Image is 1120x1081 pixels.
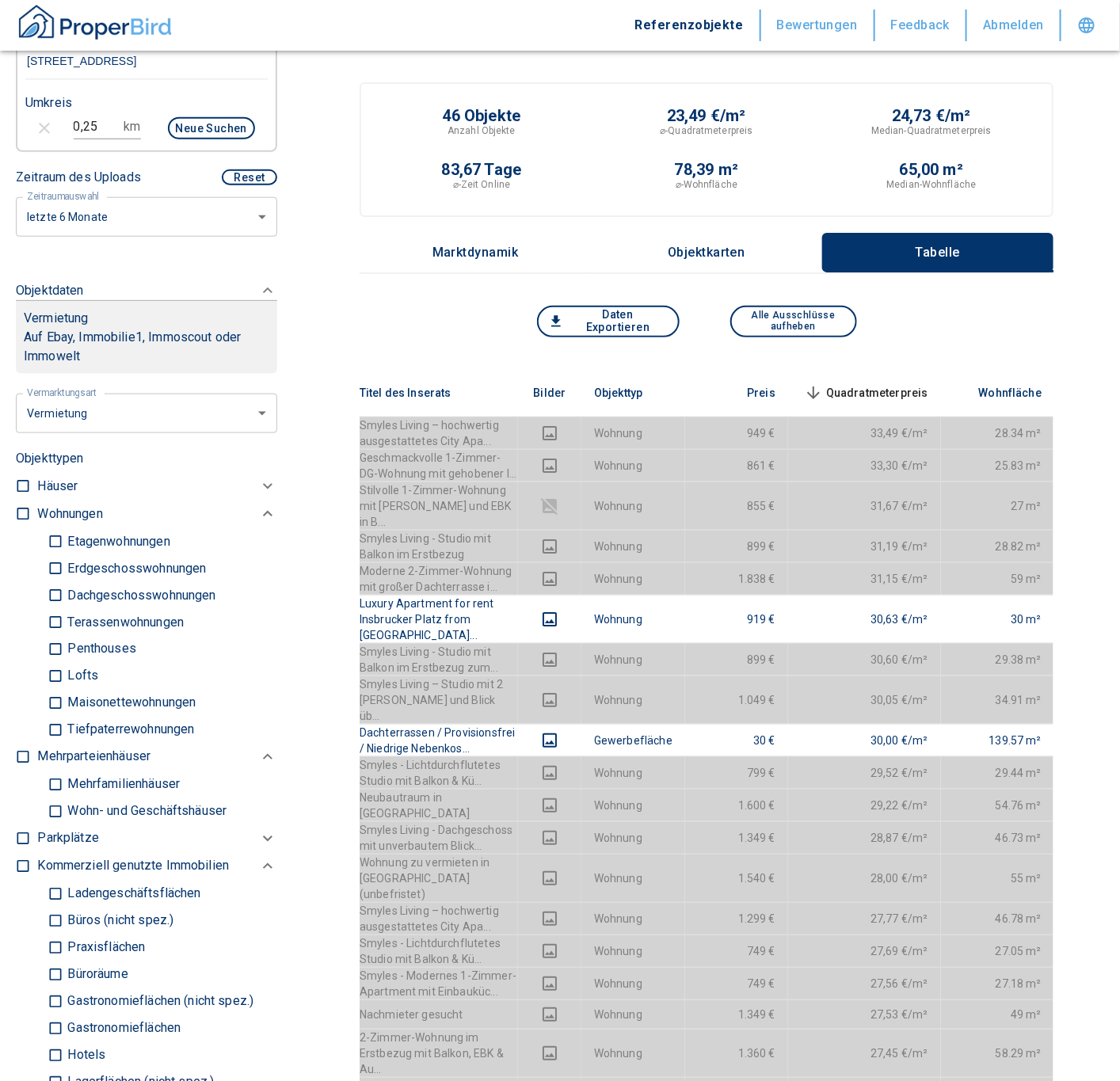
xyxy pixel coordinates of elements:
td: 27,77 €/m² [788,903,941,935]
td: Wohnung [581,756,685,789]
td: Wohnung [581,855,685,903]
th: Smyles - Modernes 1-Zimmer-Apartment mit Einbauküc... [360,968,518,1000]
button: images [531,731,569,750]
td: 139.57 m² [941,724,1055,756]
button: images [531,497,569,516]
p: Wohn- und Geschäftshäuser [63,805,227,818]
td: 33,30 €/m² [788,449,941,482]
td: 34.91 m² [941,676,1055,724]
p: Median-Wohnfläche [887,177,977,192]
th: Stilvolle 1-Zimmer-Wohnung mit [PERSON_NAME] und EBK in B... [360,482,518,530]
div: Mehrparteienhäuser [37,744,277,771]
td: Wohnung [581,417,685,449]
th: Moderne 2-Zimmer-Wohnung mit großer Dachterrasse i... [360,562,518,595]
div: ObjektdatenVermietungAuf Ebay, Immobilie1, Immoscout oder Immowelt [16,265,277,390]
p: Parkplätze [37,829,99,848]
button: Feedback [875,10,968,41]
td: 28.34 m² [941,417,1055,449]
th: Smyles Living - Studio mit Balkon im Erstbezug zum... [360,643,518,676]
th: Smyles Living – Studio mit 2 [PERSON_NAME] und Blick üb... [360,676,518,724]
td: 55 m² [941,855,1055,903]
p: 24,73 €/m² [892,108,971,124]
button: Daten Exportieren [537,306,680,337]
button: images [531,610,569,629]
input: Adresse ändern [25,44,268,80]
button: images [531,974,569,993]
span: Wohnfläche [954,383,1042,402]
button: images [531,796,569,815]
td: 1.838 € [685,562,788,595]
td: 46.73 m² [941,821,1055,854]
td: 749 € [685,935,788,968]
div: Parkplätze [37,825,277,853]
th: Wohnung zu vermieten in [GEOGRAPHIC_DATA] (unbefristet) [360,855,518,903]
td: 1.049 € [685,676,788,724]
div: Wohnungen [37,501,277,528]
th: Neubautraum in [GEOGRAPHIC_DATA] [360,789,518,821]
p: Objektkarten [667,246,746,260]
td: 46.78 m² [941,903,1055,935]
td: Gewerbefläche [581,724,685,756]
td: Wohnung [581,821,685,854]
p: Etagenwohnungen [63,535,170,548]
td: Wohnung [581,903,685,935]
td: Wohnung [581,968,685,1000]
p: Büros (nicht spez.) [63,915,173,927]
th: Smyles Living – hochwertig ausgestattetes City Apa... [360,417,518,449]
td: 29,52 €/m² [788,756,941,789]
div: letzte 6 Monate [16,392,277,434]
p: Dachgeschosswohnungen [63,589,215,602]
button: Neue Suchen [168,117,255,139]
button: images [531,1005,569,1024]
p: ⌀-Quadratmeterpreis [660,124,752,138]
td: 25.83 m² [941,449,1055,482]
p: Kommerziell genutzte Immobilien [37,857,229,876]
td: Wohnung [581,935,685,968]
p: Hotels [63,1049,105,1062]
button: images [531,691,569,710]
p: Umkreis [25,93,72,112]
th: Geschmackvolle 1-Zimmer-DG-Wohnung mit gehobener I... [360,449,518,482]
div: Kommerziell genutzte Immobilien [37,853,277,881]
p: Ladengeschäftsflächen [63,888,200,900]
td: 1.349 € [685,1000,788,1030]
td: 27,45 €/m² [788,1030,941,1078]
p: Auf Ebay, Immobilie1, Immoscout oder Immowelt [24,328,269,366]
p: Tabelle [898,246,977,260]
td: 899 € [685,643,788,676]
p: Objekttypen [16,449,277,468]
th: 2-Zimmer-Wohnung im Erstbezug mit Balkon, EBK & Au... [360,1030,518,1078]
td: 33,49 €/m² [788,417,941,449]
p: Erdgeschosswohnungen [63,562,206,575]
div: Häuser [37,473,277,501]
button: Referenzobjekte [619,10,761,41]
button: Alle Ausschlüsse aufheben [730,306,857,337]
p: Maisonettewohnungen [63,697,196,710]
div: letzte 6 Monate [16,196,277,238]
th: Dachterrassen / Provisionsfrei / Niedrige Nebenkos... [360,724,518,756]
td: 27.05 m² [941,935,1055,968]
p: Wohnungen [37,504,102,523]
p: 83,67 Tage [442,162,522,177]
th: Smyles Living – hochwertig ausgestattetes City Apa... [360,903,518,935]
button: ProperBird Logo and Home Button [16,2,174,48]
td: Wohnung [581,1030,685,1078]
td: Wohnung [581,562,685,595]
span: Preis [722,383,775,402]
td: 29,22 €/m² [788,789,941,821]
button: images [531,1044,569,1063]
p: Praxisflächen [63,942,145,954]
td: Wohnung [581,530,685,562]
td: Wohnung [581,595,685,643]
td: 749 € [685,968,788,1000]
button: images [531,828,569,847]
td: 58.29 m² [941,1030,1055,1078]
td: 1.540 € [685,855,788,903]
td: Wohnung [581,482,685,530]
td: 59 m² [941,562,1055,595]
td: 27.18 m² [941,968,1055,1000]
button: images [531,456,569,475]
p: Zeitraum des Uploads [16,168,141,187]
td: 1.600 € [685,789,788,821]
